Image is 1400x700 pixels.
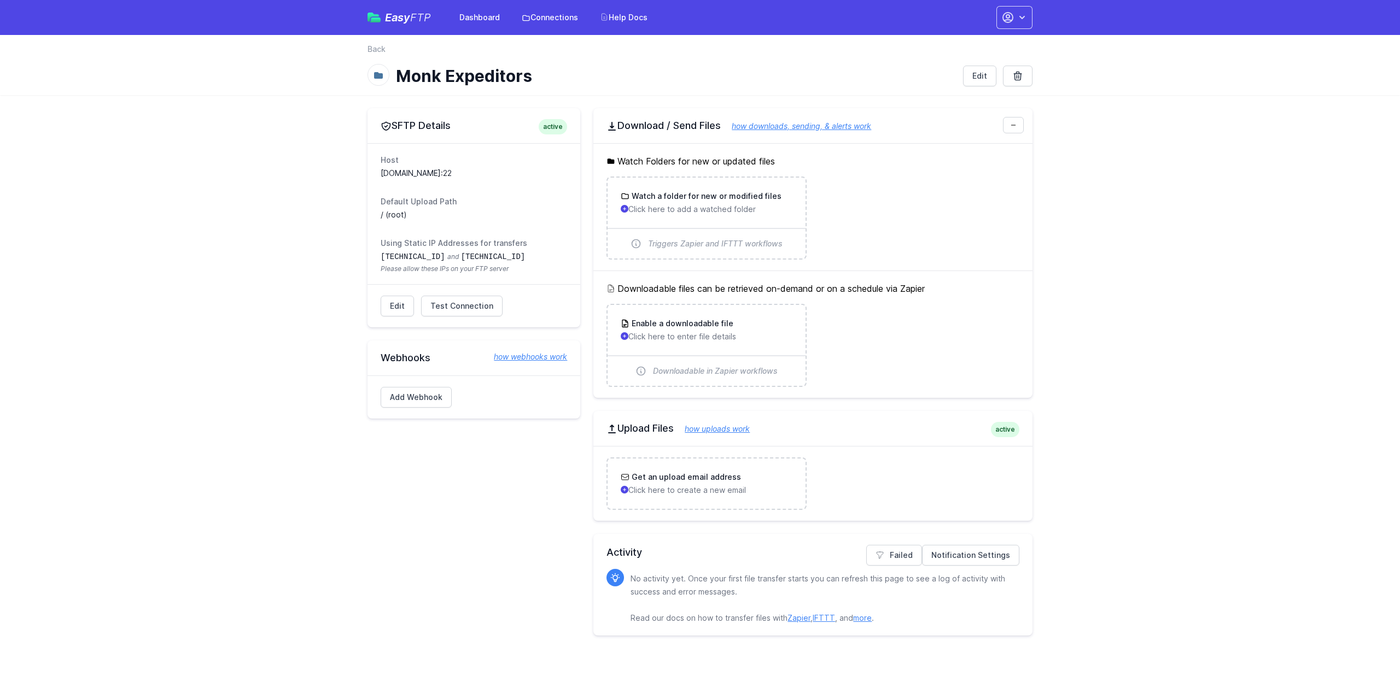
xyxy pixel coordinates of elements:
[621,331,792,342] p: Click here to enter file details
[721,121,871,131] a: how downloads, sending, & alerts work
[381,168,567,179] dd: [DOMAIN_NAME]:22
[539,119,567,134] span: active
[648,238,783,249] span: Triggers Zapier and IFTTT workflows
[621,204,792,215] p: Click here to add a watched folder
[629,191,781,202] h3: Watch a folder for new or modified files
[367,44,386,55] a: Back
[621,485,792,496] p: Click here to create a new email
[381,196,567,207] dt: Default Upload Path
[922,545,1019,566] a: Notification Settings
[381,296,414,316] a: Edit
[381,238,567,249] dt: Using Static IP Addresses for transfers
[787,613,810,622] a: Zapier
[381,387,452,408] a: Add Webhook
[674,424,750,433] a: how uploads work
[381,119,567,132] h2: SFTP Details
[1345,645,1387,687] iframe: Drift Widget Chat Controller
[461,252,526,261] code: [TECHNICAL_ID]
[367,44,1032,61] nav: Breadcrumb
[367,12,431,23] a: EasyFTP
[381,264,567,273] span: Please allow these IPs on your FTP server
[381,252,445,261] code: [TECHNICAL_ID]
[963,66,996,86] a: Edit
[866,545,922,566] a: Failed
[396,66,954,86] h1: Monk Expeditors
[381,209,567,220] dd: / (root)
[608,305,805,386] a: Enable a downloadable file Click here to enter file details Downloadable in Zapier workflows
[608,178,805,258] a: Watch a folder for new or modified files Click here to add a watched folder Triggers Zapier and I...
[991,422,1019,437] span: active
[606,155,1019,168] h5: Watch Folders for new or updated files
[593,8,654,27] a: Help Docs
[381,155,567,166] dt: Host
[453,8,506,27] a: Dashboard
[653,366,778,377] span: Downloadable in Zapier workflows
[381,351,567,364] h2: Webhooks
[606,119,1019,132] h2: Download / Send Files
[483,351,567,362] a: how webhooks work
[631,572,1011,625] p: No activity yet. Once your first file transfer starts you can refresh this page to see a log of a...
[447,252,459,261] span: and
[629,472,741,483] h3: Get an upload email address
[421,296,503,316] a: Test Connection
[430,301,493,311] span: Test Connection
[629,318,733,329] h3: Enable a downloadable file
[853,613,872,622] a: more
[608,458,805,509] a: Get an upload email address Click here to create a new email
[410,11,431,24] span: FTP
[606,282,1019,295] h5: Downloadable files can be retrieved on-demand or on a schedule via Zapier
[367,13,381,22] img: easyftp_logo.png
[385,12,431,23] span: Easy
[606,545,1019,560] h2: Activity
[813,613,835,622] a: IFTTT
[515,8,585,27] a: Connections
[606,422,1019,435] h2: Upload Files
